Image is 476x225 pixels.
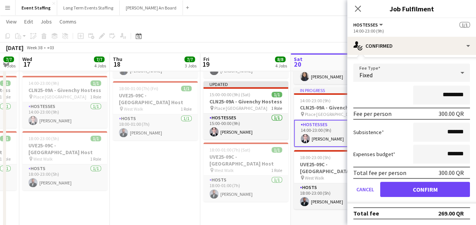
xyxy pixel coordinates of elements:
[347,4,476,14] h3: Job Fulfilment
[4,63,16,69] div: 4 Jobs
[181,86,192,91] span: 1/1
[305,111,358,117] span: Place [GEOGRAPHIC_DATA]
[22,142,107,156] h3: UVE25-09C - [GEOGRAPHIC_DATA] Host
[214,167,234,173] span: West Walk
[91,136,101,141] span: 1/1
[294,183,379,209] app-card-role: Hosts1/118:00-23:00 (5h)[PERSON_NAME]
[22,131,107,190] app-job-card: 18:00-23:00 (5h)1/1UVE25-09C - [GEOGRAPHIC_DATA] Host West Walk1 RoleHosts1/118:00-23:00 (5h)[PER...
[353,209,379,217] div: Total fee
[300,98,331,103] span: 14:00-23:00 (9h)
[91,80,101,86] span: 1/1
[353,182,377,197] button: Cancel
[275,56,286,62] span: 8/8
[113,56,122,62] span: Thu
[272,147,282,153] span: 1/1
[90,94,101,100] span: 1 Role
[271,105,282,111] span: 1 Role
[203,114,288,139] app-card-role: Hostesses1/115:00-00:00 (9h)[PERSON_NAME]
[353,110,392,117] div: Fee per person
[16,0,57,15] button: Event Staffing
[28,136,59,141] span: 18:00-23:00 (5h)
[25,45,44,50] span: Week 38
[22,102,107,128] app-card-role: Hostesses1/114:00-23:00 (9h)[PERSON_NAME]
[359,71,373,79] span: Fixed
[22,164,107,190] app-card-role: Hosts1/118:00-23:00 (5h)[PERSON_NAME]
[353,151,395,158] label: Expenses budget
[438,209,464,217] div: 269.00 QR
[203,81,288,139] app-job-card: Updated15:00-00:00 (9h) (Sat)1/1CLN25-09A - Givenchy Hostess Place [GEOGRAPHIC_DATA]1 RoleHostess...
[439,110,464,117] div: 300.00 QR
[120,0,183,15] button: [PERSON_NAME] An Board
[353,22,378,28] span: Hostesses
[24,18,33,25] span: Edit
[271,167,282,173] span: 1 Role
[22,56,32,62] span: Wed
[22,76,107,128] app-job-card: 14:00-23:00 (9h)1/1CLN25-09A - Givenchy Hostess Place [GEOGRAPHIC_DATA]1 RoleHostesses1/114:00-23...
[113,114,198,140] app-card-role: Hosts1/118:00-01:00 (7h)[PERSON_NAME]
[3,56,14,62] span: 7/7
[459,22,470,28] span: 1/1
[209,147,250,153] span: 18:00-01:00 (7h) (Sat)
[353,28,470,34] div: 14:00-23:00 (9h)
[33,156,53,162] span: West Walk
[202,60,209,69] span: 19
[3,17,20,27] a: View
[21,60,32,69] span: 17
[294,87,379,93] div: In progress
[22,87,107,94] h3: CLN25-09A - Givenchy Hostess
[112,60,122,69] span: 18
[57,0,120,15] button: Long Term Events Staffing
[294,161,379,175] h3: UVE25-09C - [GEOGRAPHIC_DATA] Host
[353,22,384,28] button: Hostesses
[300,155,331,160] span: 18:00-23:00 (5h)
[293,60,303,69] span: 20
[56,17,80,27] a: Comms
[294,120,379,147] app-card-role: Hostesses1/114:00-23:00 (9h)[PERSON_NAME]
[37,17,55,27] a: Jobs
[6,18,17,25] span: View
[439,169,464,177] div: 300.00 QR
[6,44,23,52] div: [DATE]
[294,87,379,147] app-job-card: In progress14:00-23:00 (9h)1/1CLN25-09A - Givenchy Hostess Place [GEOGRAPHIC_DATA]1 RoleHostesses...
[294,58,379,84] app-card-role: Hostesses1/112:00-21:00 (9h)[PERSON_NAME]
[294,150,379,209] app-job-card: 18:00-23:00 (5h)1/1UVE25-09C - [GEOGRAPHIC_DATA] Host West Walk1 RoleHosts1/118:00-23:00 (5h)[PER...
[214,105,267,111] span: Place [GEOGRAPHIC_DATA]
[47,45,54,50] div: +03
[41,18,52,25] span: Jobs
[347,37,476,55] div: Confirmed
[305,175,324,181] span: West Walk
[203,81,288,87] div: Updated
[203,176,288,202] app-card-role: Hosts1/118:00-01:00 (7h)[PERSON_NAME]
[28,80,59,86] span: 14:00-23:00 (9h)
[181,106,192,112] span: 1 Role
[184,56,195,62] span: 7/7
[203,98,288,105] h3: CLN25-09A - Givenchy Hostess
[203,142,288,202] app-job-card: 18:00-01:00 (7h) (Sat)1/1UVE25-09C - [GEOGRAPHIC_DATA] Host West Walk1 RoleHosts1/118:00-01:00 (7...
[203,153,288,167] h3: UVE25-09C - [GEOGRAPHIC_DATA] Host
[203,56,209,62] span: Fri
[124,106,143,112] span: West Walk
[294,104,379,111] h3: CLN25-09A - Givenchy Hostess
[353,129,384,136] label: Subsistence
[272,92,282,97] span: 1/1
[119,86,158,91] span: 18:00-01:00 (7h) (Fri)
[33,94,86,100] span: Place [GEOGRAPHIC_DATA]
[21,17,36,27] a: Edit
[185,63,197,69] div: 3 Jobs
[94,63,106,69] div: 4 Jobs
[90,156,101,162] span: 1 Role
[353,169,406,177] div: Total fee per person
[94,56,105,62] span: 7/7
[59,18,76,25] span: Comms
[275,63,287,69] div: 4 Jobs
[113,81,198,140] app-job-card: 18:00-01:00 (7h) (Fri)1/1UVE25-09C - [GEOGRAPHIC_DATA] Host West Walk1 RoleHosts1/118:00-01:00 (7...
[380,182,470,197] button: Confirm
[209,92,250,97] span: 15:00-00:00 (9h) (Sat)
[113,92,198,106] h3: UVE25-09C - [GEOGRAPHIC_DATA] Host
